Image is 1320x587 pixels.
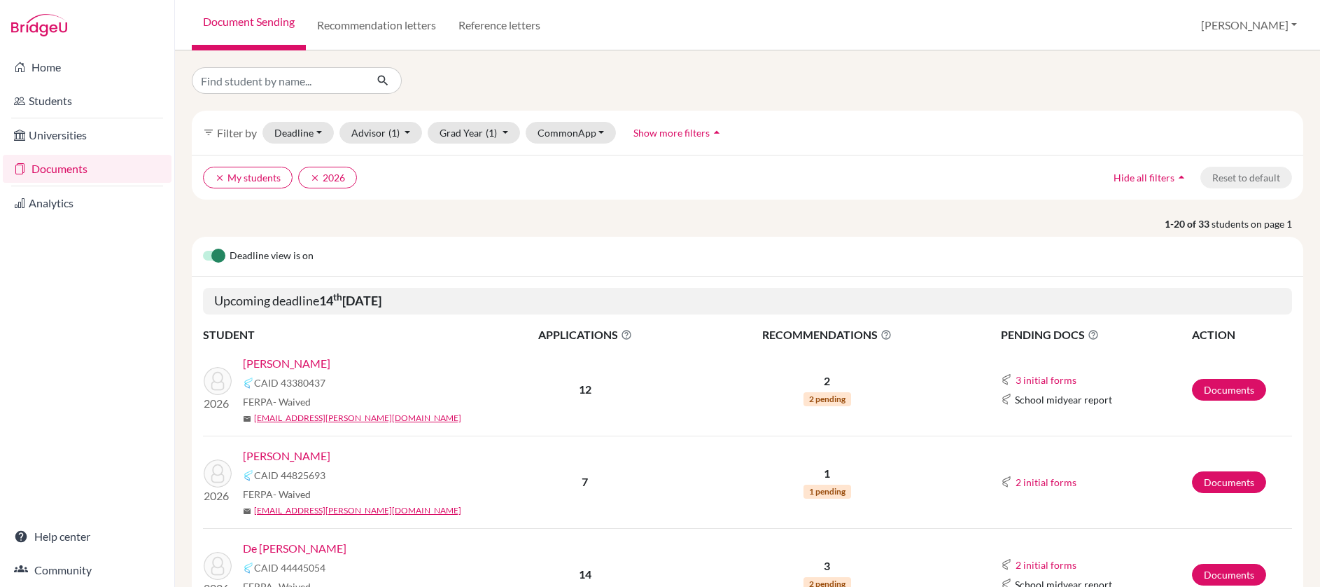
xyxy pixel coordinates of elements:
[243,378,254,389] img: Common App logo
[204,460,232,488] img: Collier, Ava
[1165,216,1212,231] strong: 1-20 of 33
[243,394,311,409] span: FERPA
[1102,167,1200,188] button: Hide all filtersarrow_drop_up
[215,173,225,183] i: clear
[243,540,346,557] a: De [PERSON_NAME]
[204,488,232,504] p: 2026
[230,248,314,265] span: Deadline view is on
[3,121,171,149] a: Universities
[1001,476,1012,488] img: Common App logo
[204,552,232,580] img: De La Rosa, Evan
[1212,216,1303,231] span: students on page 1
[254,375,325,390] span: CAID 43380437
[1114,172,1174,184] span: Hide all filters
[243,487,311,502] span: FERPA
[333,291,342,303] sup: th
[1015,372,1077,388] button: 3 initial forms
[3,87,171,115] a: Students
[217,126,257,139] span: Filter by
[579,382,591,396] b: 12
[687,558,967,574] p: 3
[1001,559,1012,570] img: Common App logo
[203,288,1292,315] h5: Upcoming deadline
[319,293,381,308] b: 14 [DATE]
[803,392,851,406] span: 2 pending
[3,523,171,551] a: Help center
[243,470,254,481] img: Common App logo
[582,475,588,488] b: 7
[262,122,334,144] button: Deadline
[1195,12,1303,39] button: [PERSON_NAME]
[204,367,232,395] img: Boodoo, Salma
[1001,394,1012,405] img: Common App logo
[710,125,724,139] i: arrow_drop_up
[273,396,311,408] span: - Waived
[687,373,967,389] p: 2
[243,448,330,464] a: [PERSON_NAME]
[203,127,214,138] i: filter_list
[428,122,520,144] button: Grad Year(1)
[526,122,617,144] button: CommonApp
[1191,326,1292,344] th: ACTION
[243,415,251,423] span: mail
[11,14,67,36] img: Bridge-U
[254,468,325,483] span: CAID 44825693
[254,560,325,575] span: CAID 44445054
[339,122,423,144] button: Advisor(1)
[203,326,483,344] th: STUDENT
[310,173,320,183] i: clear
[1001,374,1012,385] img: Common App logo
[484,326,686,343] span: APPLICATIONS
[298,167,357,188] button: clear2026
[3,189,171,217] a: Analytics
[1174,170,1188,184] i: arrow_drop_up
[192,67,365,94] input: Find student by name...
[633,127,710,139] span: Show more filters
[622,122,736,144] button: Show more filtersarrow_drop_up
[486,127,497,139] span: (1)
[1200,167,1292,188] button: Reset to default
[1192,471,1266,493] a: Documents
[3,556,171,584] a: Community
[254,504,461,517] a: [EMAIL_ADDRESS][PERSON_NAME][DOMAIN_NAME]
[1001,326,1191,343] span: PENDING DOCS
[1192,564,1266,586] a: Documents
[1015,474,1077,490] button: 2 initial forms
[243,507,251,516] span: mail
[1192,379,1266,401] a: Documents
[3,155,171,183] a: Documents
[243,562,254,574] img: Common App logo
[203,167,293,188] button: clearMy students
[579,567,591,581] b: 14
[273,488,311,500] span: - Waived
[803,485,851,499] span: 1 pending
[1015,392,1112,407] span: School midyear report
[687,465,967,482] p: 1
[254,412,461,424] a: [EMAIL_ADDRESS][PERSON_NAME][DOMAIN_NAME]
[3,53,171,81] a: Home
[243,355,330,372] a: [PERSON_NAME]
[687,326,967,343] span: RECOMMENDATIONS
[204,395,232,412] p: 2026
[388,127,400,139] span: (1)
[1015,557,1077,573] button: 2 initial forms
